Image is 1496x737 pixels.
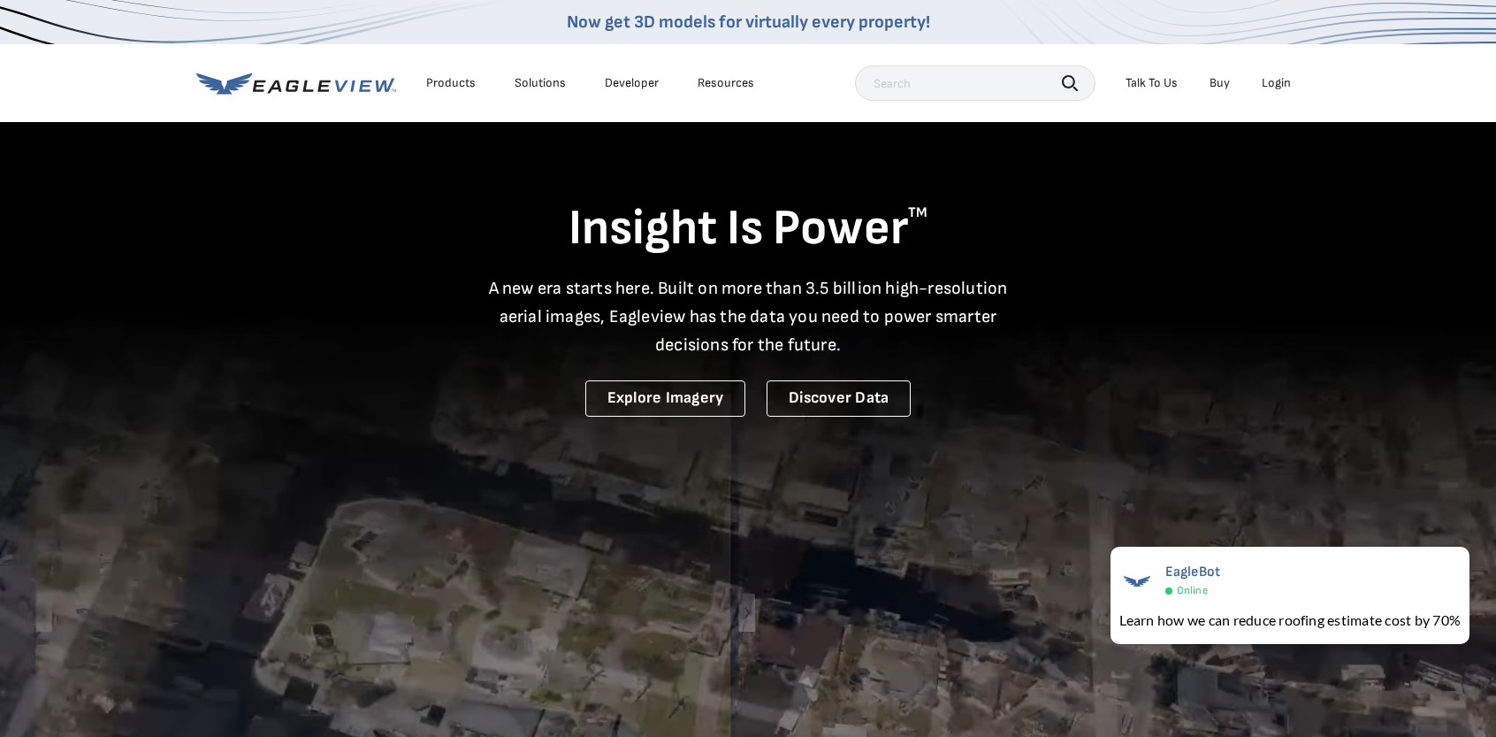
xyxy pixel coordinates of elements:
[1126,75,1178,91] div: Talk To Us
[567,12,930,33] a: Now get 3D models for virtually every property!
[1119,610,1461,631] div: Learn how we can reduce roofing estimate cost by 70%
[1177,584,1208,597] span: Online
[767,380,911,417] a: Discover Data
[426,75,476,91] div: Products
[196,198,1300,260] h1: Insight Is Power
[477,274,1019,359] p: A new era starts here. Built on more than 3.5 billion high-resolution aerial images, Eagleview ha...
[1210,75,1230,91] a: Buy
[605,75,659,91] a: Developer
[1262,75,1291,91] div: Login
[515,75,566,91] div: Solutions
[1165,564,1221,580] span: EagleBot
[1119,564,1155,599] img: EagleBot
[855,65,1095,101] input: Search
[698,75,754,91] div: Resources
[908,204,927,221] sup: TM
[585,380,746,417] a: Explore Imagery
